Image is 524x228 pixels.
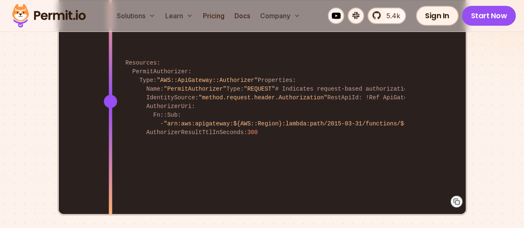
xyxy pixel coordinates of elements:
[198,94,327,101] span: "method.request.header.Authorization"
[382,11,400,21] span: 5.4k
[244,86,275,92] span: "REQUEST"
[164,86,226,92] span: "PermitAuthorizer"
[164,120,515,127] span: "arn:aws:apigateway:${AWS::Region}:lambda:path/2015-03-31/functions/${LambdaFunctionArn}/invocati...
[462,6,516,26] a: Start Now
[157,77,258,84] span: "AWS::ApiGateway::Authorizer"
[113,7,159,24] button: Solutions
[416,6,459,26] a: Sign In
[257,7,304,24] button: Company
[162,7,196,24] button: Learn
[120,52,404,144] code: Resources: PermitAuthorizer: Type: Properties: Name: Type: # Indicates request-based authorizatio...
[247,129,258,136] span: 300
[231,7,254,24] a: Docs
[200,7,228,24] a: Pricing
[367,7,406,24] a: 5.4k
[8,2,89,30] img: Permit logo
